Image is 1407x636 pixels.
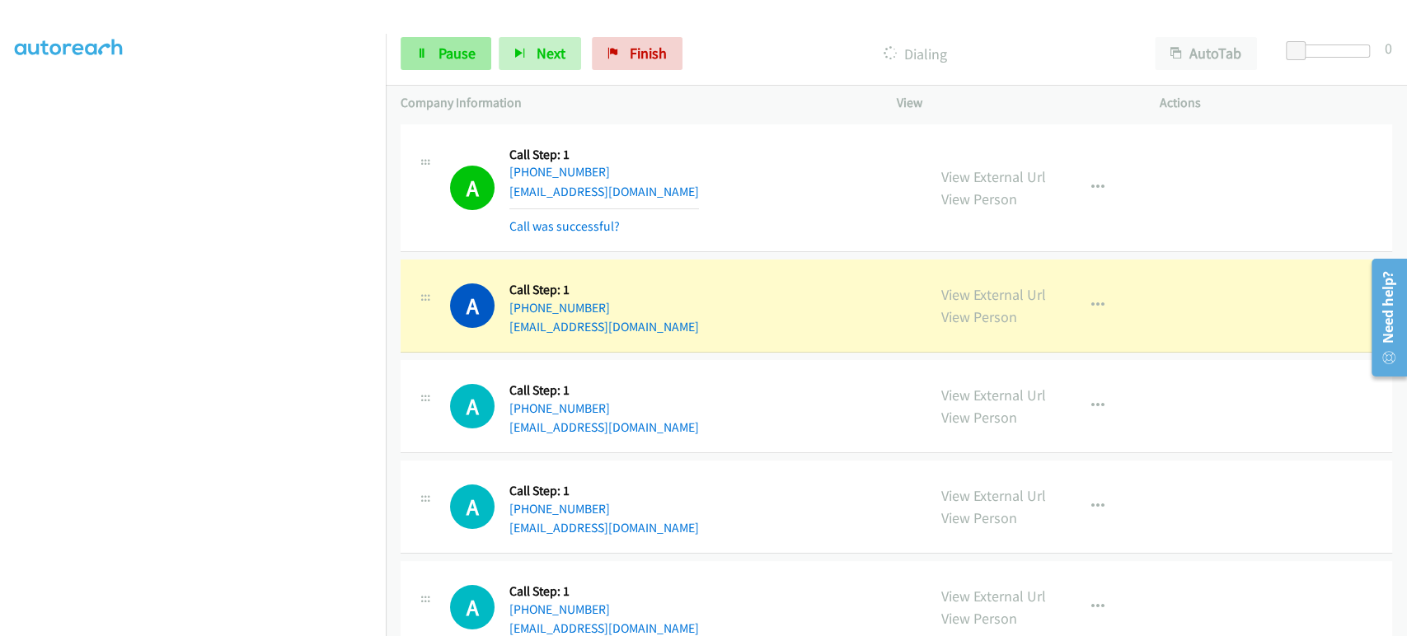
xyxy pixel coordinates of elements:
[450,484,495,529] div: The call is yet to be attempted
[941,285,1046,304] a: View External Url
[509,382,699,399] h5: Call Step: 1
[450,585,495,629] h1: A
[401,93,867,113] p: Company Information
[941,408,1017,427] a: View Person
[509,218,620,234] a: Call was successful?
[941,609,1017,628] a: View Person
[1155,37,1257,70] button: AutoTab
[1360,252,1407,383] iframe: Resource Center
[439,44,476,63] span: Pause
[450,484,495,529] h1: A
[941,587,1046,606] a: View External Url
[450,166,495,210] h1: A
[450,384,495,428] h1: A
[1385,37,1392,59] div: 0
[509,419,699,435] a: [EMAIL_ADDRESS][DOMAIN_NAME]
[537,44,565,63] span: Next
[1159,93,1392,113] p: Actions
[941,386,1046,405] a: View External Url
[509,520,699,535] a: [EMAIL_ADDRESS][DOMAIN_NAME]
[941,486,1046,505] a: View External Url
[450,585,495,629] div: The call is yet to be attempted
[509,147,699,163] h5: Call Step: 1
[450,283,495,328] h1: A
[509,583,699,600] h5: Call Step: 1
[509,282,699,298] h5: Call Step: 1
[499,37,581,70] button: Next
[705,43,1125,65] p: Dialing
[509,164,610,180] a: [PHONE_NUMBER]
[509,400,610,416] a: [PHONE_NUMBER]
[1294,44,1370,58] div: Delay between calls (in seconds)
[941,167,1046,186] a: View External Url
[592,37,682,70] a: Finish
[897,93,1130,113] p: View
[509,300,610,316] a: [PHONE_NUMBER]
[509,483,699,499] h5: Call Step: 1
[509,501,610,517] a: [PHONE_NUMBER]
[401,37,491,70] a: Pause
[941,307,1017,326] a: View Person
[450,384,495,428] div: The call is yet to be attempted
[630,44,667,63] span: Finish
[941,189,1017,208] a: View Person
[941,508,1017,527] a: View Person
[509,184,699,199] a: [EMAIL_ADDRESS][DOMAIN_NAME]
[509,620,699,636] a: [EMAIL_ADDRESS][DOMAIN_NAME]
[509,319,699,334] a: [EMAIL_ADDRESS][DOMAIN_NAME]
[509,601,610,617] a: [PHONE_NUMBER]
